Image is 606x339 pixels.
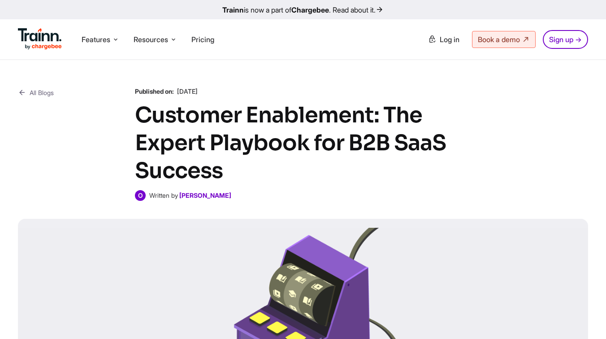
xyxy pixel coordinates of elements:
[440,35,459,44] span: Log in
[135,190,146,201] span: O
[149,191,178,199] span: Written by
[135,101,471,185] h1: Customer Enablement: The Expert Playbook for B2B SaaS Success
[177,87,198,95] span: [DATE]
[18,87,54,98] a: All Blogs
[291,5,329,14] b: Chargebee
[191,35,214,44] a: Pricing
[18,28,62,50] img: Trainn Logo
[472,31,536,48] a: Book a demo
[423,31,465,48] a: Log in
[135,87,174,95] b: Published on:
[134,35,168,44] span: Resources
[478,35,520,44] span: Book a demo
[561,296,606,339] iframe: Chat Widget
[82,35,110,44] span: Features
[179,191,231,199] a: [PERSON_NAME]
[543,30,588,49] a: Sign up →
[222,5,244,14] b: Trainn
